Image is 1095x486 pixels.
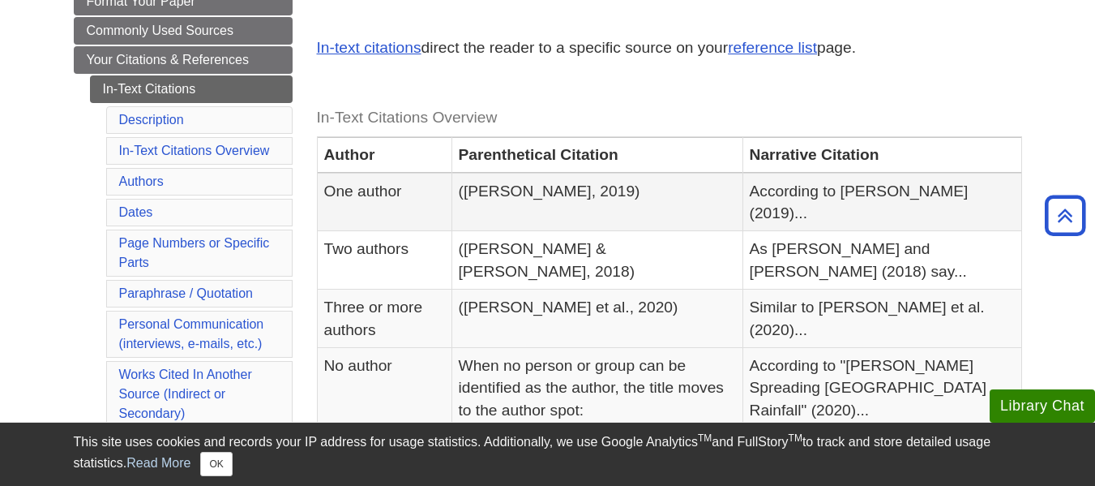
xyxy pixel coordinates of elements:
[728,39,817,56] a: reference list
[789,432,802,444] sup: TM
[317,173,451,231] td: One author
[119,317,264,351] a: Personal Communication(interviews, e-mails, etc.)
[451,231,742,290] td: ([PERSON_NAME] & [PERSON_NAME], 2018)
[119,144,270,157] a: In-Text Citations Overview
[742,290,1021,348] td: Similar to [PERSON_NAME] et al. (2020)...
[742,173,1021,231] td: According to [PERSON_NAME] (2019)...
[451,173,742,231] td: ([PERSON_NAME], 2019)
[74,17,293,45] a: Commonly Used Sources
[87,53,249,67] span: Your Citations & References
[742,231,1021,290] td: As [PERSON_NAME] and [PERSON_NAME] (2018) say...
[74,432,1022,476] div: This site uses cookies and records your IP address for usage statistics. Additionally, we use Goo...
[119,286,253,300] a: Paraphrase / Quotation
[200,452,232,476] button: Close
[1039,204,1091,226] a: Back to Top
[87,24,233,37] span: Commonly Used Sources
[126,456,190,470] a: Read More
[317,290,451,348] td: Three or more authors
[119,236,270,269] a: Page Numbers or Specific Parts
[990,389,1095,423] button: Library Chat
[74,46,293,74] a: Your Citations & References
[317,39,421,56] a: In-text citations
[119,174,164,188] a: Authors
[317,37,1022,60] p: direct the reader to a specific source on your page.
[742,137,1021,173] th: Narrative Citation
[451,290,742,348] td: ([PERSON_NAME] et al., 2020)
[119,113,184,127] a: Description
[317,137,451,173] th: Author
[90,75,293,103] a: In-Text Citations
[317,231,451,290] td: Two authors
[317,100,1022,136] caption: In-Text Citations Overview
[698,432,712,444] sup: TM
[119,368,252,420] a: Works Cited In Another Source (Indirect or Secondary)
[451,137,742,173] th: Parenthetical Citation
[119,205,153,219] a: Dates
